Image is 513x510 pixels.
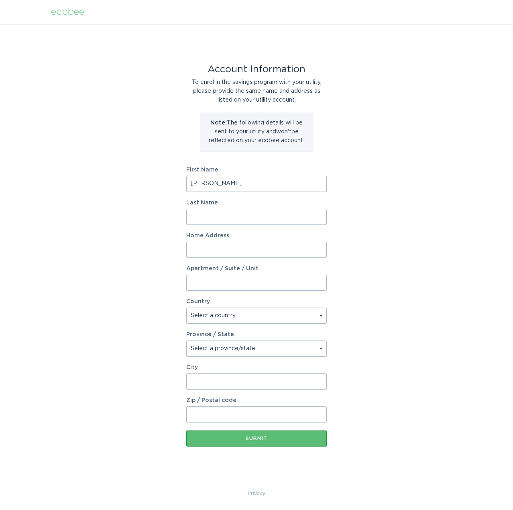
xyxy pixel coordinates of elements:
label: Province / State [186,332,234,337]
strong: Note: [210,120,227,126]
label: First Name [186,167,327,173]
label: City [186,365,327,370]
label: Apartment / Suite / Unit [186,266,327,271]
a: Privacy Policy & Terms of Use [248,489,265,498]
label: Home Address [186,233,327,239]
label: Last Name [186,200,327,206]
p: The following details will be sent to your utility and won't be reflected on your ecobee account. [206,118,307,145]
label: Country [186,299,210,304]
label: Zip / Postal code [186,398,327,403]
div: ecobee [51,8,84,16]
div: To enrol in the savings program with your utility, please provide the same name and address as li... [186,78,327,104]
button: Submit [186,430,327,447]
div: Submit [190,436,323,441]
div: Account Information [186,65,327,74]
